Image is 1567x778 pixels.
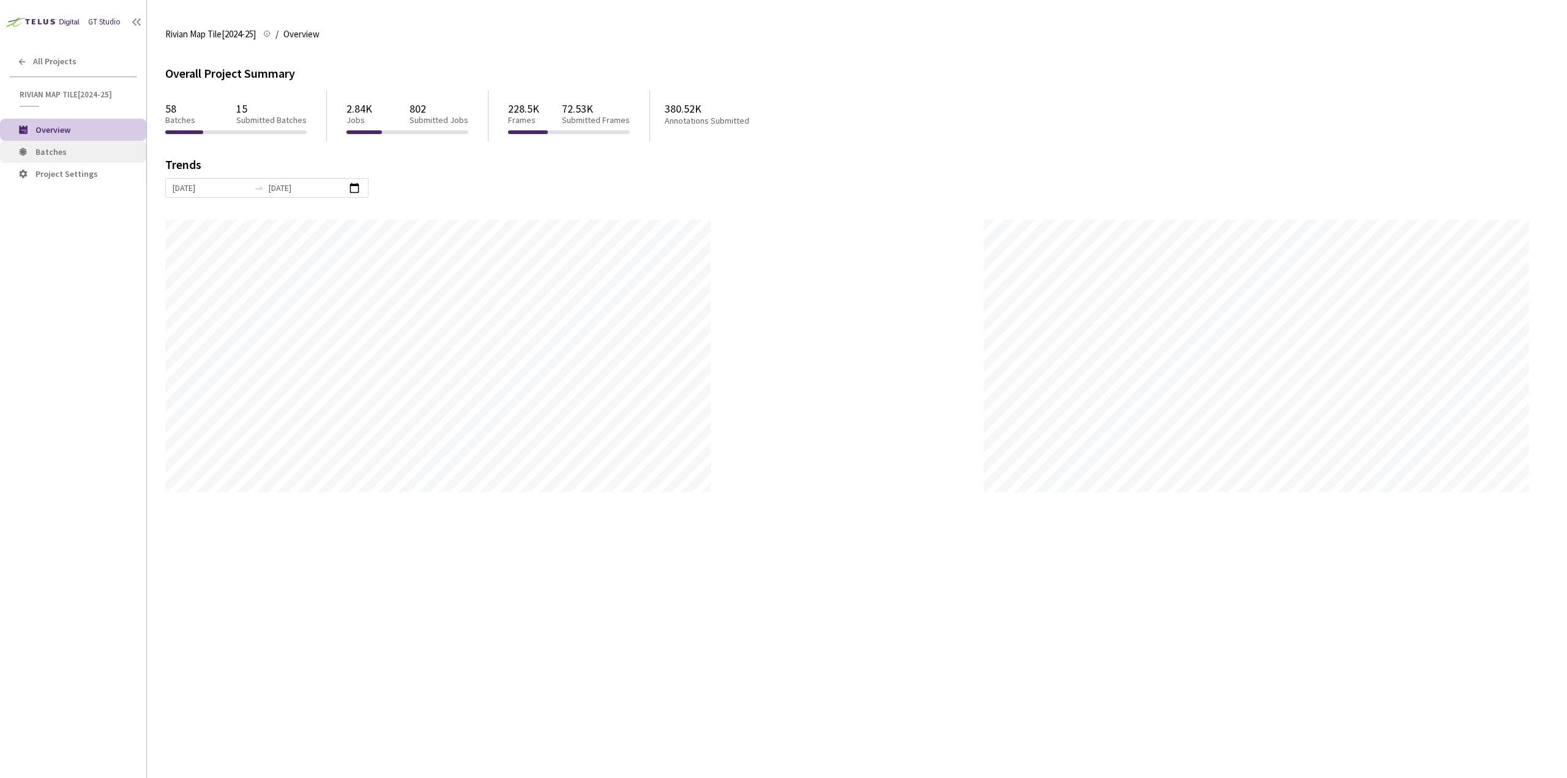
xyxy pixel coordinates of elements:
div: GT Studio [88,16,121,28]
p: 228.5K [508,102,539,115]
p: 802 [410,102,468,115]
p: 380.52K [665,102,797,115]
p: 2.84K [346,102,372,115]
p: Frames [508,115,539,125]
span: All Projects [33,56,77,67]
input: Start date [173,181,249,195]
p: Submitted Jobs [410,115,468,125]
p: Submitted Frames [562,115,630,125]
span: Project Settings [36,168,98,179]
p: 72.53K [562,102,630,115]
p: 58 [165,102,195,115]
div: Trends [165,159,1531,178]
span: Rivian Map Tile[2024-25] [20,89,129,100]
p: Submitted Batches [236,115,307,125]
span: Rivian Map Tile[2024-25] [165,27,256,42]
span: swap-right [254,183,264,193]
span: Overview [283,27,320,42]
div: Overall Project Summary [165,64,1549,83]
input: End date [269,181,345,195]
span: Batches [36,146,67,157]
p: Annotations Submitted [665,116,797,126]
p: Jobs [346,115,372,125]
span: to [254,183,264,193]
span: Overview [36,124,70,135]
p: Batches [165,115,195,125]
p: 15 [236,102,307,115]
li: / [275,27,279,42]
